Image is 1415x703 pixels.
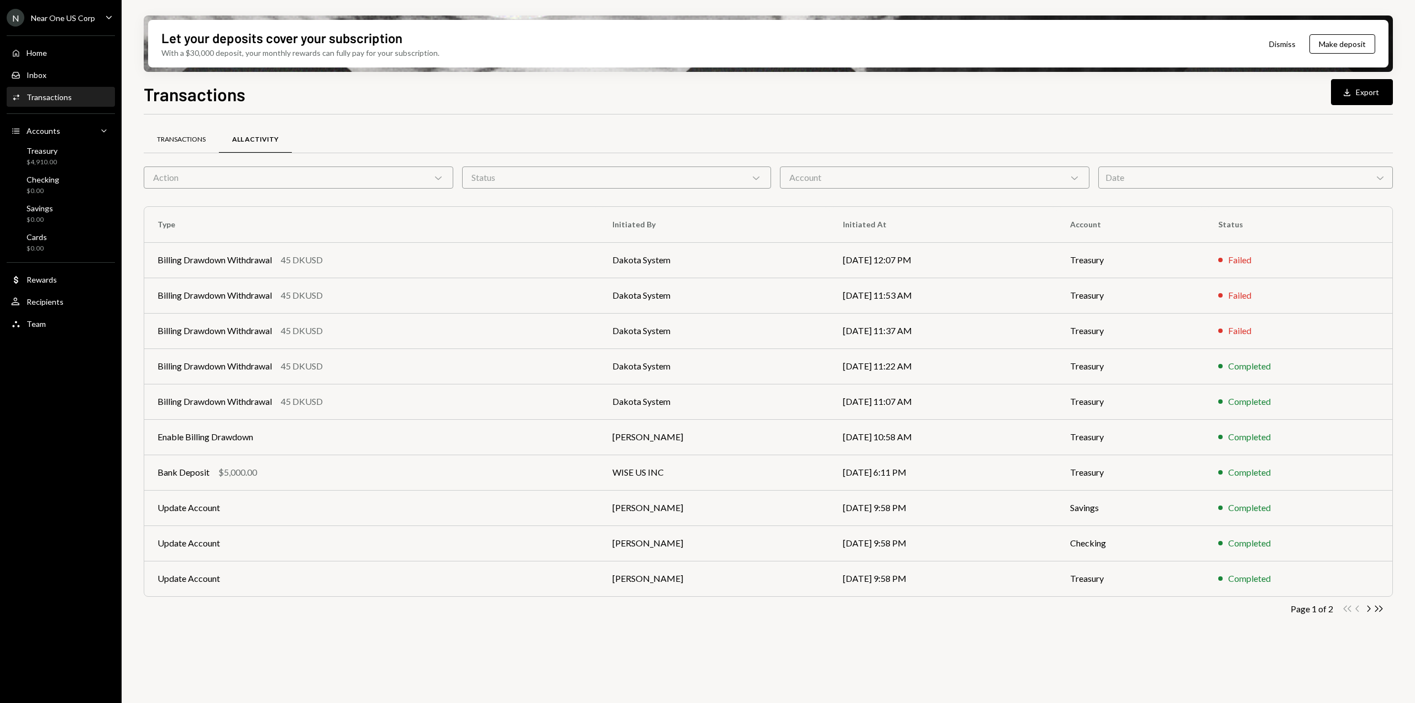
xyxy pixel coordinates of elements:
[599,207,830,242] th: Initiated By
[157,135,206,144] div: Transactions
[1057,561,1205,596] td: Treasury
[281,289,323,302] div: 45 DKUSD
[27,275,57,284] div: Rewards
[144,166,453,189] div: Action
[1057,278,1205,313] td: Treasury
[599,348,830,384] td: Dakota System
[1228,466,1271,479] div: Completed
[27,92,72,102] div: Transactions
[7,9,24,27] div: N
[830,242,1056,278] td: [DATE] 12:07 PM
[599,313,830,348] td: Dakota System
[830,348,1056,384] td: [DATE] 11:22 AM
[144,525,599,561] td: Update Account
[7,269,115,289] a: Rewards
[281,324,323,337] div: 45 DKUSD
[27,186,59,196] div: $0.00
[599,278,830,313] td: Dakota System
[27,215,53,225] div: $0.00
[1057,313,1205,348] td: Treasury
[599,455,830,490] td: WISE US INC
[780,166,1089,189] div: Account
[830,419,1056,455] td: [DATE] 10:58 AM
[1228,360,1271,373] div: Completed
[599,242,830,278] td: Dakota System
[1057,455,1205,490] td: Treasury
[27,175,59,184] div: Checking
[1205,207,1392,242] th: Status
[7,87,115,107] a: Transactions
[27,158,57,167] div: $4,910.00
[7,43,115,63] a: Home
[7,200,115,227] a: Savings$0.00
[1057,207,1205,242] th: Account
[1228,395,1271,408] div: Completed
[27,297,64,306] div: Recipients
[1057,525,1205,561] td: Checking
[7,229,115,256] a: Cards$0.00
[830,490,1056,525] td: [DATE] 9:58 PM
[7,143,115,169] a: Treasury$4,910.00
[27,204,53,213] div: Savings
[830,384,1056,419] td: [DATE] 11:07 AM
[232,135,279,144] div: All Activity
[7,121,115,140] a: Accounts
[7,314,115,334] a: Team
[144,207,599,242] th: Type
[27,244,47,253] div: $0.00
[1057,490,1205,525] td: Savings
[1057,384,1205,419] td: Treasury
[27,126,60,136] div: Accounts
[1228,324,1251,337] div: Failed
[281,253,323,267] div: 45 DKUSD
[7,171,115,198] a: Checking$0.00
[144,561,599,596] td: Update Account
[144,490,599,525] td: Update Account
[27,70,46,80] div: Inbox
[462,166,772,189] div: Status
[1057,242,1205,278] td: Treasury
[27,146,57,155] div: Treasury
[219,126,292,154] a: All Activity
[1228,537,1271,550] div: Completed
[830,278,1056,313] td: [DATE] 11:53 AM
[144,83,245,105] h1: Transactions
[158,289,272,302] div: Billing Drawdown Withdrawal
[158,466,209,479] div: Bank Deposit
[1291,603,1333,614] div: Page 1 of 2
[281,360,323,373] div: 45 DKUSD
[158,253,272,267] div: Billing Drawdown Withdrawal
[31,13,95,23] div: Near One US Corp
[27,319,46,329] div: Team
[144,419,599,455] td: Enable Billing Drawdown
[1331,79,1393,105] button: Export
[1228,289,1251,302] div: Failed
[1228,501,1271,514] div: Completed
[599,525,830,561] td: [PERSON_NAME]
[599,561,830,596] td: [PERSON_NAME]
[599,419,830,455] td: [PERSON_NAME]
[158,360,272,373] div: Billing Drawdown Withdrawal
[830,455,1056,490] td: [DATE] 6:11 PM
[830,313,1056,348] td: [DATE] 11:37 AM
[1255,31,1309,57] button: Dismiss
[281,395,323,408] div: 45 DKUSD
[830,525,1056,561] td: [DATE] 9:58 PM
[599,490,830,525] td: [PERSON_NAME]
[27,48,47,58] div: Home
[830,561,1056,596] td: [DATE] 9:58 PM
[599,384,830,419] td: Dakota System
[1228,572,1271,585] div: Completed
[218,466,257,479] div: $5,000.00
[830,207,1056,242] th: Initiated At
[158,395,272,408] div: Billing Drawdown Withdrawal
[7,291,115,311] a: Recipients
[27,232,47,242] div: Cards
[161,29,402,47] div: Let your deposits cover your subscription
[144,126,219,154] a: Transactions
[1057,348,1205,384] td: Treasury
[1228,253,1251,267] div: Failed
[7,65,115,85] a: Inbox
[1057,419,1205,455] td: Treasury
[161,47,439,59] div: With a $30,000 deposit, your monthly rewards can fully pay for your subscription.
